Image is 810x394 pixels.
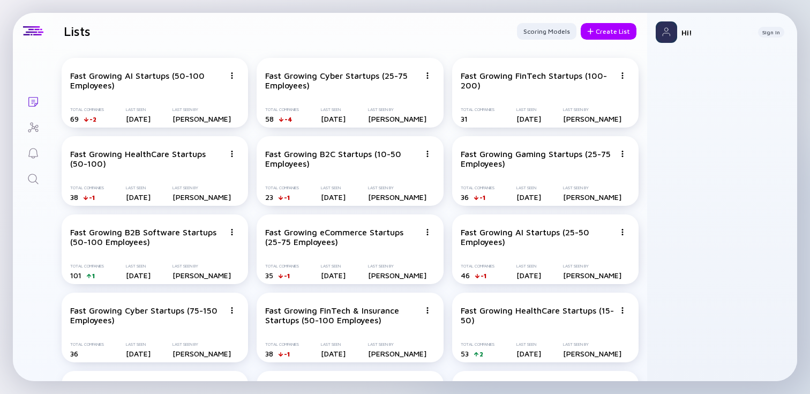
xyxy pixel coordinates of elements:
div: Total Companies [461,185,494,190]
div: [PERSON_NAME] [368,271,426,280]
span: 69 [70,114,79,123]
div: [DATE] [321,271,346,280]
div: Last Seen By [368,264,426,269]
div: Total Companies [461,342,494,347]
a: Lists [13,88,53,114]
div: [PERSON_NAME] [172,192,231,202]
div: Total Companies [265,185,299,190]
div: Hi! [681,28,749,37]
img: Menu [229,229,235,235]
div: -1 [284,272,290,280]
div: Last Seen By [563,342,621,347]
span: 23 [265,192,273,202]
img: Profile Picture [656,21,677,43]
div: Last Seen [321,185,346,190]
div: [DATE] [516,271,541,280]
div: Last Seen By [368,107,426,112]
span: 46 [461,271,470,280]
div: Last Seen By [368,342,426,347]
div: [DATE] [321,114,346,123]
div: [PERSON_NAME] [563,349,621,358]
a: Investor Map [13,114,53,139]
div: Total Companies [70,264,104,269]
span: 58 [265,114,274,123]
div: Last Seen [126,264,151,269]
div: 2 [479,350,483,358]
div: Last Seen [321,107,346,112]
div: -1 [284,350,290,358]
div: [DATE] [126,271,151,280]
div: Fast Growing FinTech Startups (100-200) [461,71,615,90]
div: [PERSON_NAME] [172,349,231,358]
div: Fast Growing FinTech & Insurance Startups (50-100 Employees) [265,306,419,325]
div: Last Seen By [172,107,231,112]
span: 53 [461,349,469,358]
span: 36 [70,349,78,358]
div: Last Seen By [172,264,231,269]
div: Last Seen [516,107,541,112]
img: Menu [619,307,626,314]
div: [PERSON_NAME] [563,192,621,202]
div: Total Companies [265,107,299,112]
span: 31 [461,114,468,123]
div: [PERSON_NAME] [172,114,231,123]
div: [DATE] [321,192,346,202]
div: [PERSON_NAME] [368,349,426,358]
span: 38 [70,192,78,202]
img: Menu [229,307,235,314]
div: [DATE] [126,192,151,202]
div: Fast Growing B2C Startups (10-50 Employees) [265,149,419,168]
div: [PERSON_NAME] [368,114,426,123]
div: Last Seen [516,185,541,190]
div: Total Companies [265,342,299,347]
div: Fast Growing AI Startups (25-50 Employees) [461,227,615,247]
div: Fast Growing AI Startups (50-100 Employees) [70,71,224,90]
h1: Lists [64,24,91,39]
img: Menu [424,307,431,314]
div: Total Companies [70,107,104,112]
div: Total Companies [461,264,494,269]
div: Last Seen [126,107,151,112]
div: Fast Growing HealthCare Startups (50-100) [70,149,224,168]
div: Last Seen By [563,185,621,190]
img: Menu [229,72,235,79]
div: Total Companies [70,342,104,347]
span: 35 [265,271,273,280]
img: Menu [424,229,431,235]
button: Scoring Models [517,23,576,40]
div: Fast Growing Cyber Startups (25-75 Employees) [265,71,419,90]
div: Fast Growing HealthCare Startups (15-50) [461,306,615,325]
img: Menu [229,151,235,157]
img: Menu [619,229,626,235]
span: 36 [461,192,469,202]
div: Create List [581,23,636,40]
div: -1 [89,194,95,202]
div: [PERSON_NAME] [563,271,621,280]
div: [DATE] [126,114,151,123]
div: Last Seen By [563,107,621,112]
div: [PERSON_NAME] [172,271,231,280]
div: -4 [284,115,292,123]
button: Sign In [758,27,784,38]
div: Last Seen [126,185,151,190]
div: -1 [479,194,485,202]
span: 38 [265,349,273,358]
div: Last Seen By [368,185,426,190]
div: Last Seen By [172,185,231,190]
div: [DATE] [126,349,151,358]
div: Fast Growing Cyber Startups (75-150 Employees) [70,306,224,325]
img: Menu [619,151,626,157]
div: Last Seen By [563,264,621,269]
img: Menu [424,151,431,157]
a: Reminders [13,139,53,165]
div: [DATE] [516,192,541,202]
div: [DATE] [516,114,541,123]
a: Search [13,165,53,191]
div: Total Companies [461,107,494,112]
div: Total Companies [70,185,104,190]
div: 1 [92,272,95,280]
div: Last Seen [321,342,346,347]
div: Fast Growing Gaming Startups (25-75 Employees) [461,149,615,168]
